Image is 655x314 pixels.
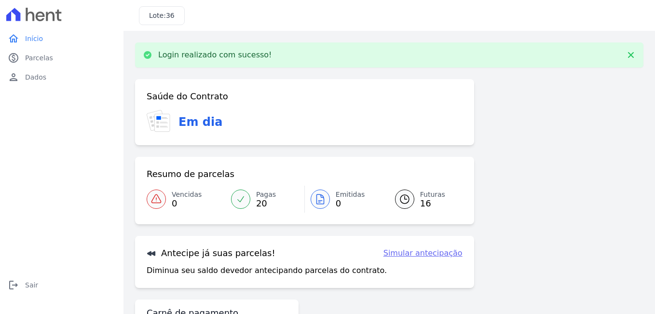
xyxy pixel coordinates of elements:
[147,265,387,276] p: Diminua seu saldo devedor antecipando parcelas do contrato.
[225,186,304,213] a: Pagas 20
[147,168,234,180] h3: Resumo de parcelas
[4,68,120,87] a: personDados
[147,247,275,259] h3: Antecipe já suas parcelas!
[336,200,365,207] span: 0
[149,11,175,21] h3: Lote:
[25,34,43,43] span: Início
[8,52,19,64] i: paid
[8,71,19,83] i: person
[383,247,463,259] a: Simular antecipação
[4,275,120,295] a: logoutSair
[256,190,276,200] span: Pagas
[4,29,120,48] a: homeInício
[25,280,38,290] span: Sair
[172,190,202,200] span: Vencidas
[305,186,383,213] a: Emitidas 0
[256,200,276,207] span: 20
[8,33,19,44] i: home
[166,12,175,19] span: 36
[383,186,463,213] a: Futuras 16
[25,72,46,82] span: Dados
[8,279,19,291] i: logout
[147,186,225,213] a: Vencidas 0
[147,91,228,102] h3: Saúde do Contrato
[158,50,272,60] p: Login realizado com sucesso!
[172,200,202,207] span: 0
[178,113,222,131] h3: Em dia
[25,53,53,63] span: Parcelas
[4,48,120,68] a: paidParcelas
[336,190,365,200] span: Emitidas
[420,200,445,207] span: 16
[420,190,445,200] span: Futuras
